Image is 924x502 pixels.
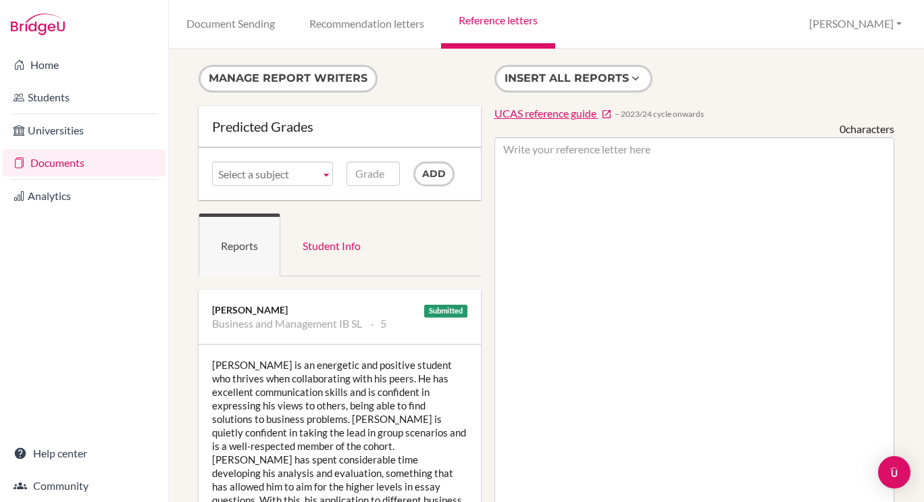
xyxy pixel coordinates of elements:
[494,107,596,120] span: UCAS reference guide
[280,214,383,276] a: Student Info
[840,122,846,135] span: 0
[212,120,467,133] div: Predicted Grades
[371,317,386,330] li: 5
[3,182,165,209] a: Analytics
[212,317,362,330] li: Business and Management IB SL
[494,106,612,122] a: UCAS reference guide
[11,14,65,35] img: Bridge-U
[3,117,165,144] a: Universities
[494,65,652,93] button: Insert all reports
[199,214,280,276] a: Reports
[212,303,467,317] div: [PERSON_NAME]
[878,456,910,488] div: Open Intercom Messenger
[413,161,455,186] input: Add
[840,122,894,137] div: characters
[3,51,165,78] a: Home
[346,161,400,186] input: Grade
[3,149,165,176] a: Documents
[218,162,315,186] span: Select a subject
[199,65,378,93] button: Manage report writers
[615,108,704,120] span: − 2023/24 cycle onwards
[803,11,908,36] button: [PERSON_NAME]
[3,440,165,467] a: Help center
[3,84,165,111] a: Students
[424,305,467,318] div: Submitted
[3,472,165,499] a: Community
